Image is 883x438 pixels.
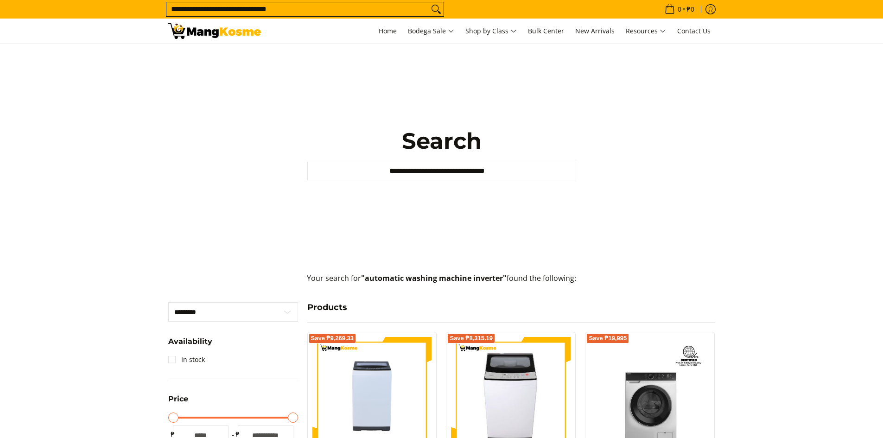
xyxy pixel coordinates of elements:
[673,19,715,44] a: Contact Us
[374,19,401,44] a: Home
[429,2,444,16] button: Search
[168,273,715,293] p: Your search for found the following:
[450,336,493,341] span: Save ₱8,315.19
[662,4,697,14] span: •
[575,26,615,35] span: New Arrivals
[379,26,397,35] span: Home
[677,26,711,35] span: Contact Us
[168,395,188,403] span: Price
[168,395,188,410] summary: Open
[528,26,564,35] span: Bulk Center
[168,23,261,39] img: Search: 21 results found for &quot;automatic washing machine inverter&quot; | Mang Kosme
[408,25,454,37] span: Bodega Sale
[465,25,517,37] span: Shop by Class
[621,19,671,44] a: Resources
[403,19,459,44] a: Bodega Sale
[523,19,569,44] a: Bulk Center
[168,338,212,352] summary: Open
[168,338,212,345] span: Availability
[589,336,627,341] span: Save ₱19,995
[270,19,715,44] nav: Main Menu
[168,352,205,367] a: In stock
[676,6,683,13] span: 0
[311,336,354,341] span: Save ₱9,269.33
[571,19,619,44] a: New Arrivals
[361,273,507,283] strong: "automatic washing machine inverter"
[307,127,576,155] h1: Search
[626,25,666,37] span: Resources
[307,302,715,313] h4: Products
[685,6,696,13] span: ₱0
[461,19,521,44] a: Shop by Class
